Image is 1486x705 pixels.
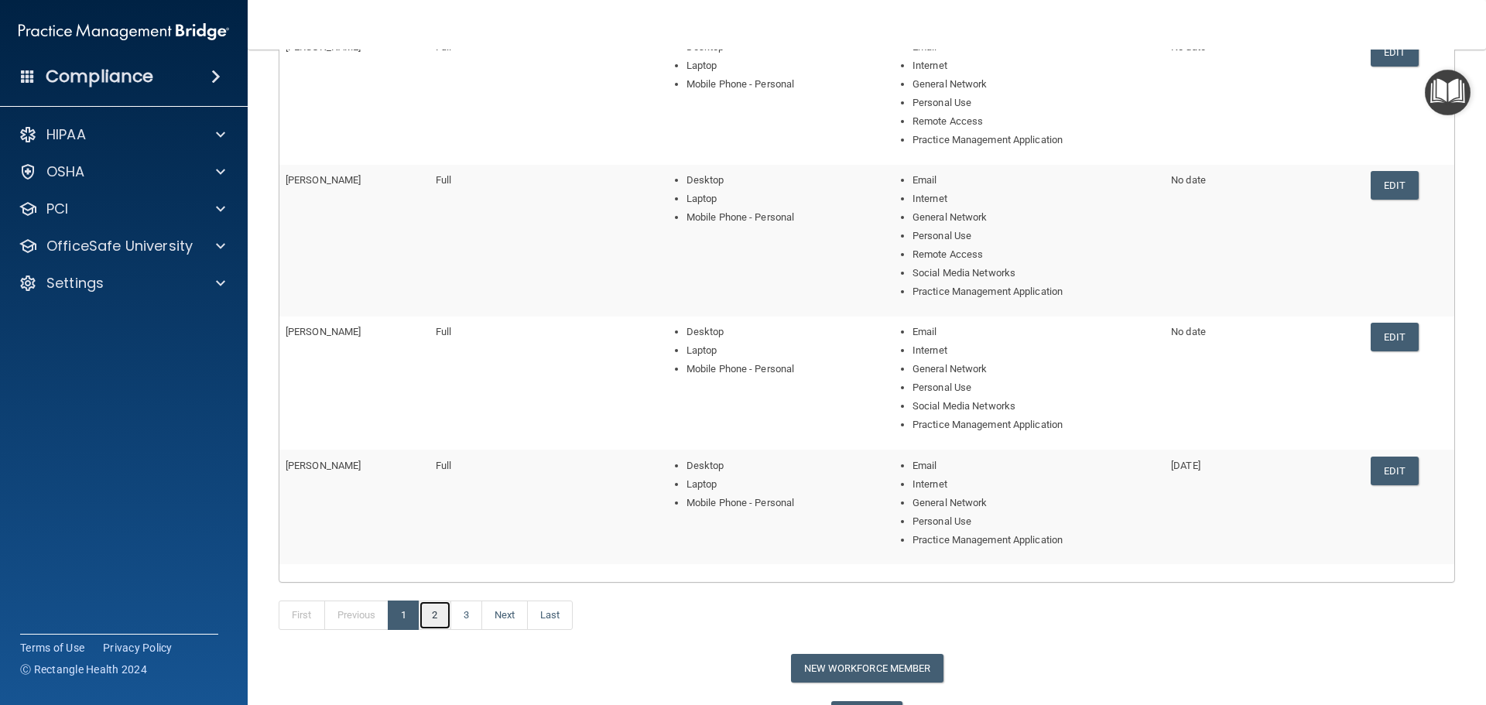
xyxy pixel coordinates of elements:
a: First [279,601,325,630]
span: Full [436,326,451,337]
li: Personal Use [912,378,1159,397]
a: Terms of Use [20,640,84,655]
a: Next [481,601,528,630]
li: Social Media Networks [912,397,1159,416]
p: OfficeSafe University [46,237,193,255]
li: Mobile Phone - Personal [687,360,869,378]
span: [PERSON_NAME] [286,174,361,186]
a: PCI [19,200,225,218]
iframe: Drift Widget Chat Controller [1218,595,1467,657]
p: OSHA [46,163,85,181]
li: Remote Access [912,112,1159,131]
li: Laptop [687,56,869,75]
span: [PERSON_NAME] [286,41,361,53]
a: Edit [1371,38,1418,67]
li: Mobile Phone - Personal [687,494,869,512]
span: No date [1171,174,1206,186]
li: Internet [912,190,1159,208]
li: Desktop [687,323,869,341]
li: Laptop [687,475,869,494]
a: Edit [1371,457,1418,485]
button: New Workforce Member [791,654,943,683]
span: [PERSON_NAME] [286,326,361,337]
li: Email [912,457,1159,475]
li: Desktop [687,171,869,190]
li: Email [912,171,1159,190]
li: Desktop [687,457,869,475]
li: General Network [912,75,1159,94]
span: Full [436,41,451,53]
a: Settings [19,274,225,293]
li: General Network [912,208,1159,227]
li: Remote Access [912,245,1159,264]
li: Mobile Phone - Personal [687,75,869,94]
li: Internet [912,56,1159,75]
li: Personal Use [912,94,1159,112]
a: Last [527,601,573,630]
a: Privacy Policy [103,640,173,655]
a: 3 [450,601,482,630]
span: [PERSON_NAME] [286,460,361,471]
a: Edit [1371,171,1418,200]
p: HIPAA [46,125,86,144]
li: Laptop [687,190,869,208]
li: Social Media Networks [912,264,1159,282]
li: Personal Use [912,512,1159,531]
span: No date [1171,326,1206,337]
a: OfficeSafe University [19,237,225,255]
span: Ⓒ Rectangle Health 2024 [20,662,147,677]
a: OSHA [19,163,225,181]
a: 1 [388,601,419,630]
li: Email [912,323,1159,341]
span: [DATE] [1171,460,1200,471]
span: Full [436,460,451,471]
button: Open Resource Center [1425,70,1471,115]
li: Internet [912,475,1159,494]
img: PMB logo [19,16,229,47]
li: Mobile Phone - Personal [687,208,869,227]
li: Practice Management Application [912,416,1159,434]
li: Practice Management Application [912,131,1159,149]
li: Laptop [687,341,869,360]
li: Personal Use [912,227,1159,245]
a: Edit [1371,323,1418,351]
h4: Compliance [46,66,153,87]
li: Practice Management Application [912,531,1159,549]
li: Internet [912,341,1159,360]
li: General Network [912,360,1159,378]
a: HIPAA [19,125,225,144]
li: General Network [912,494,1159,512]
p: PCI [46,200,68,218]
li: Practice Management Application [912,282,1159,301]
span: No date [1171,41,1206,53]
p: Settings [46,274,104,293]
span: Full [436,174,451,186]
a: Previous [324,601,389,630]
a: 2 [419,601,450,630]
